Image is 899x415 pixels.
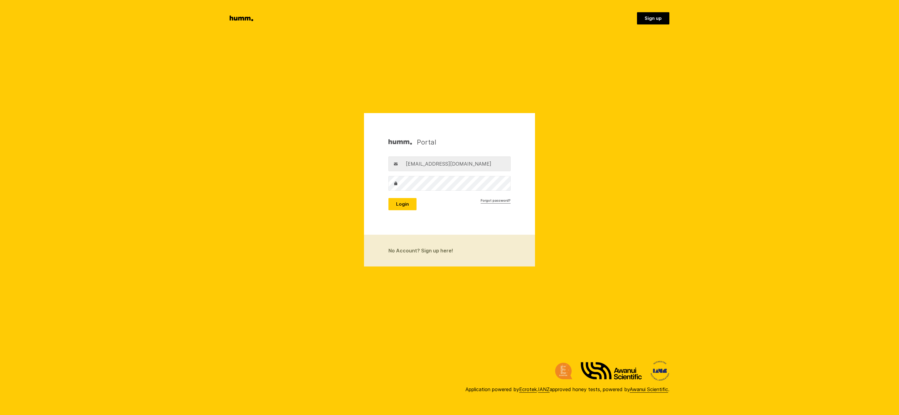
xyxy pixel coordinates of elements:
[388,198,417,210] button: Login
[481,198,511,204] a: Forgot password?
[637,12,669,24] a: Sign up
[650,361,669,381] img: International Accreditation New Zealand
[519,386,537,393] a: Ecrotek
[465,386,669,393] div: Application powered by . approved honey tests, powered by .
[630,386,668,393] a: Awanui Scientific
[364,235,535,266] a: No Account? Sign up here!
[555,363,572,379] img: Ecrotek
[388,138,412,147] img: Humm
[538,386,550,393] a: IANZ
[388,138,436,147] h1: Portal
[581,362,642,380] img: Awanui Scientific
